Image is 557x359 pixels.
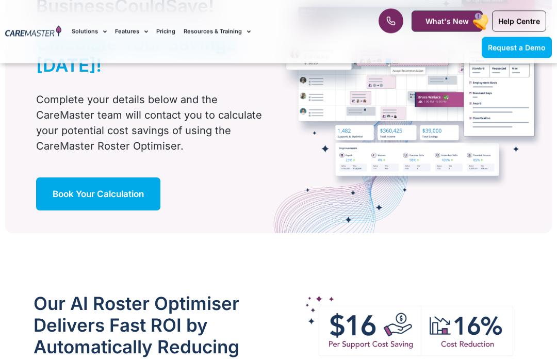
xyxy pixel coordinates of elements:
[72,14,355,49] nav: Menu
[412,11,483,32] a: What's New
[5,26,61,38] img: CareMaster Logo
[482,37,552,58] a: Request a Demo
[36,92,273,154] p: Complete your details below and the CareMaster team will contact you to calculate your potential ...
[492,11,546,32] a: Help Centre
[488,43,546,52] span: Request a Demo
[425,17,469,26] span: What's New
[115,14,148,49] a: Features
[184,14,251,49] a: Resources & Training
[156,14,175,49] a: Pricing
[498,17,540,26] span: Help Centre
[72,14,107,49] a: Solutions
[36,178,160,211] a: Book Your Calculation
[53,189,144,200] span: Book Your Calculation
